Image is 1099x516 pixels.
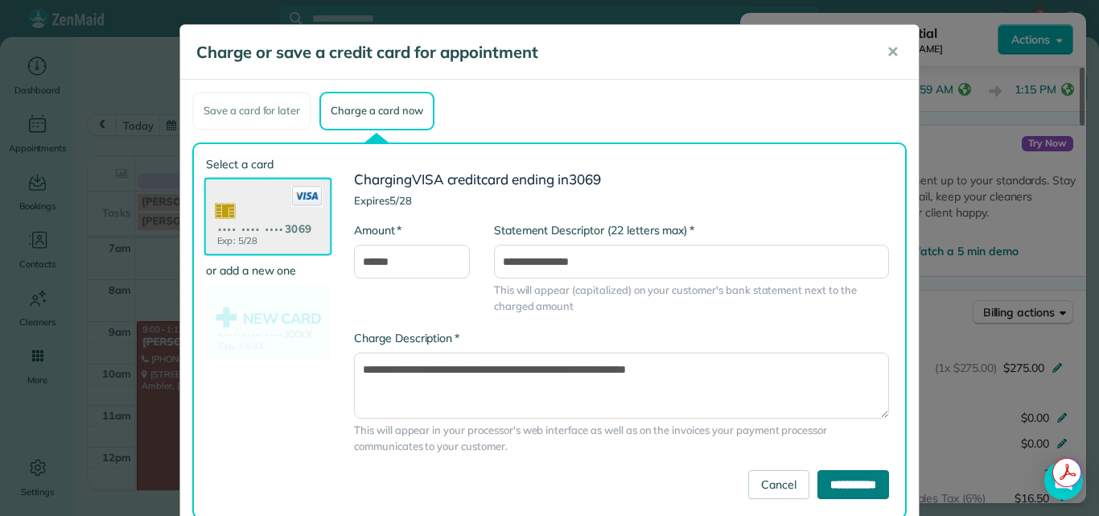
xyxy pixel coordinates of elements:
div: Save a card for later [192,92,311,130]
label: Amount [354,222,401,238]
label: Select a card [206,156,330,172]
span: This will appear in your processor's web interface as well as on the invoices your payment proces... [354,423,889,454]
div: Open Intercom Messenger [1044,461,1083,500]
label: Charge Description [354,330,459,346]
span: 5/28 [389,194,412,207]
div: Charge a card now [319,92,434,130]
label: Statement Descriptor (22 letters max) [494,222,694,238]
span: credit [447,171,482,188]
span: ✕ [887,43,899,61]
a: Cancel [748,470,809,499]
h3: Charging card ending in [354,172,889,188]
span: VISA [412,171,444,188]
label: or add a new one [206,262,330,279]
h5: Charge or save a credit card for appointment [196,41,864,64]
span: This will appear (capitalized) on your customer's bank statement next to the charged amount [494,283,889,314]
span: 3069 [569,171,601,188]
h4: Expires [354,195,889,206]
